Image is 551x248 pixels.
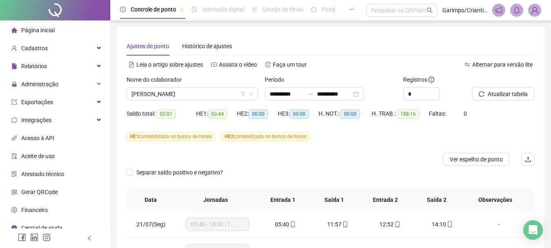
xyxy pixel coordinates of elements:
th: Observações [462,189,528,211]
span: Ajustes de ponto [127,43,169,49]
span: mobile [446,221,453,227]
span: upload [525,156,531,163]
button: Ver espelho de ponto [443,153,509,166]
span: instagram [42,233,51,241]
span: Faça um tour [273,61,307,68]
span: file-done [192,7,197,12]
span: down [249,92,254,96]
span: reload [479,91,484,97]
span: history [265,62,271,67]
span: Faltas: [429,110,447,117]
span: Página inicial [21,27,55,34]
span: Alternar para versão lite [472,61,533,68]
span: Cadastros [21,45,48,51]
span: 11:57 [327,221,341,228]
span: 00:00 [341,109,360,118]
div: HE 1: [196,109,237,118]
th: Data [127,189,174,211]
span: 02:01 [156,109,176,118]
span: youtube [211,62,217,67]
span: Admissão digital [202,6,244,13]
span: search [427,7,433,13]
span: notification [495,7,502,14]
span: audit [11,153,17,159]
span: Garimpo/Criantili - O GARIMPO [442,6,487,15]
div: H. NOT.: [319,109,372,118]
span: 21/07(Seg) [136,221,165,228]
span: 188:16 [397,109,419,118]
span: mobile [394,221,400,227]
span: Relatórios [21,63,47,69]
span: to [307,91,314,97]
span: bell [513,7,520,14]
th: Jornadas [174,189,257,211]
span: Integrações [21,117,51,123]
span: swap [464,62,470,67]
span: filter [241,92,245,96]
div: Saldo total: [127,109,196,118]
span: swap-right [307,91,314,97]
span: 00:00 [249,109,268,118]
span: linkedin [30,233,38,241]
span: Financeiro [21,207,48,213]
label: Nome do colaborador [127,75,187,84]
label: Período [265,75,290,84]
button: Atualizar tabela [472,87,534,101]
span: Leia o artigo sobre ajustes [136,61,203,68]
span: Gestão de férias [262,6,303,13]
span: Histórico de ajustes [182,43,232,49]
span: 05:40 - 10:30 | 11:30 - 14:00 [191,218,244,230]
span: Central de ajuda [21,225,62,231]
span: qrcode [11,189,17,195]
span: user-add [11,45,17,51]
span: 0 [464,110,467,117]
span: Assista o vídeo [219,61,257,68]
span: facebook [18,233,26,241]
span: home [11,27,17,33]
span: contabilizada no banco de horas [127,132,215,141]
span: ellipsis [349,7,355,12]
span: contabilizada no banco de horas [221,132,310,141]
span: mobile [289,221,296,227]
span: solution [11,171,17,177]
th: Saída 1 [308,189,360,211]
span: sun [252,7,257,12]
span: HE 1 [130,134,139,139]
div: HE 3: [278,109,319,118]
span: pushpin [179,7,184,12]
span: Controle de ponto [131,6,176,13]
span: DORALICE RAMOS [132,88,253,100]
th: Entrada 2 [360,189,411,211]
th: Saída 2 [411,189,463,211]
span: export [11,99,17,105]
span: mobile [341,221,348,227]
img: 2226 [529,4,541,16]
div: H. TRAB.: [372,109,429,118]
span: 05:40 [275,221,289,228]
span: - [498,221,500,228]
span: 03:44 [208,109,227,118]
span: Exportações [21,99,53,105]
span: Gerar QRCode [21,189,58,195]
span: Registros [403,75,434,84]
span: clock-circle [120,7,126,12]
span: file [11,63,17,69]
span: Atestado técnico [21,171,64,177]
span: Administração [21,81,58,87]
th: Entrada 1 [257,189,308,211]
span: Atualizar tabela [488,89,528,98]
span: Aceite de uso [21,153,55,159]
span: HE 2 [225,134,234,139]
span: Observações [469,195,521,204]
span: lock [11,81,17,87]
span: Acesso à API [21,135,54,141]
span: 00:00 [290,109,309,118]
div: Open Intercom Messenger [523,220,543,240]
span: Painel do DP [321,6,353,13]
span: dashboard [311,7,317,12]
span: Ver espelho de ponto [450,155,503,164]
span: info-circle [11,225,17,231]
span: dollar [11,207,17,213]
span: api [11,135,17,141]
span: 12:52 [379,221,394,228]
